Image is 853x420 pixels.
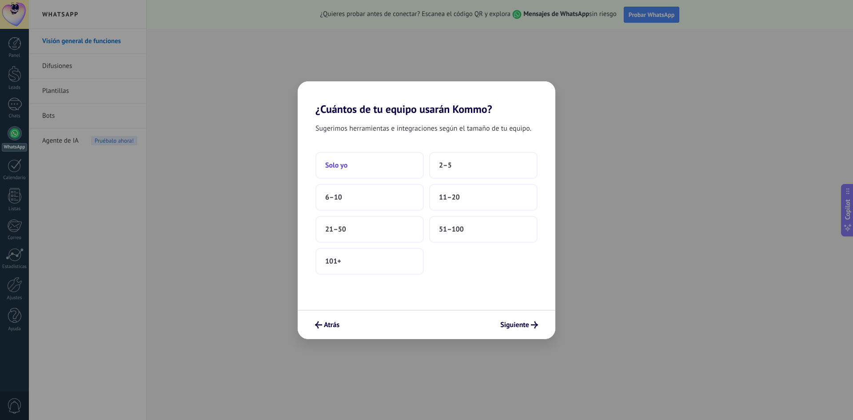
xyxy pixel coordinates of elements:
[315,184,424,211] button: 6–10
[298,81,555,116] h2: ¿Cuántos de tu equipo usarán Kommo?
[315,152,424,179] button: Solo yo
[429,184,538,211] button: 11–20
[325,257,341,266] span: 101+
[311,317,343,332] button: Atrás
[496,317,542,332] button: Siguiente
[439,193,460,202] span: 11–20
[315,123,531,134] span: Sugerimos herramientas e integraciones según el tamaño de tu equipo.
[315,248,424,275] button: 101+
[325,225,346,234] span: 21–50
[439,225,464,234] span: 51–100
[315,216,424,243] button: 21–50
[429,152,538,179] button: 2–5
[325,193,342,202] span: 6–10
[429,216,538,243] button: 51–100
[439,161,452,170] span: 2–5
[325,161,347,170] span: Solo yo
[500,322,529,328] span: Siguiente
[324,322,339,328] span: Atrás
